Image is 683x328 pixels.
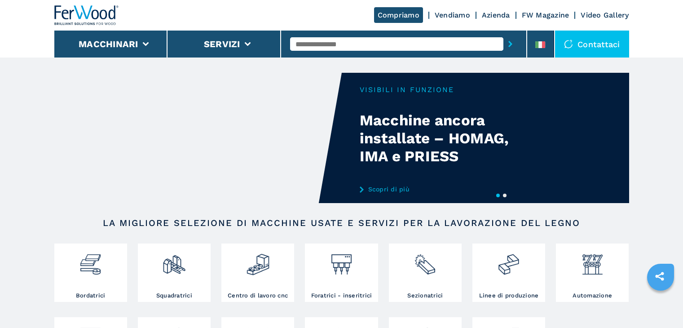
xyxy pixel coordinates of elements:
h3: Sezionatrici [407,292,443,300]
h3: Automazione [573,292,612,300]
a: Sezionatrici [389,244,462,302]
a: Scopri di più [360,186,536,193]
a: Bordatrici [54,244,127,302]
h3: Linee di produzione [479,292,539,300]
button: Macchinari [79,39,138,49]
a: Compriamo [374,7,423,23]
img: foratrici_inseritrici_2.png [330,246,353,276]
a: sharethis [648,265,671,288]
button: 1 [496,194,500,197]
img: Contattaci [564,40,573,49]
a: Centro di lavoro cnc [221,244,294,302]
a: FW Magazine [522,11,569,19]
img: Ferwood [54,5,119,25]
h3: Bordatrici [76,292,106,300]
a: Linee di produzione [472,244,545,302]
img: linee_di_produzione_2.png [497,246,520,276]
h3: Centro di lavoro cnc [228,292,288,300]
h2: LA MIGLIORE SELEZIONE DI MACCHINE USATE E SERVIZI PER LA LAVORAZIONE DEL LEGNO [83,217,600,228]
a: Automazione [556,244,629,302]
div: Contattaci [555,31,629,58]
video: Your browser does not support the video tag. [54,73,342,203]
h3: Squadratrici [156,292,192,300]
a: Vendiamo [435,11,470,19]
img: bordatrici_1.png [79,246,102,276]
h3: Foratrici - inseritrici [311,292,372,300]
button: submit-button [503,34,517,54]
img: sezionatrici_2.png [413,246,437,276]
img: centro_di_lavoro_cnc_2.png [246,246,270,276]
a: Video Gallery [581,11,629,19]
a: Squadratrici [138,244,211,302]
img: automazione.png [581,246,604,276]
img: squadratrici_2.png [162,246,186,276]
a: Azienda [482,11,510,19]
button: Servizi [204,39,240,49]
a: Foratrici - inseritrici [305,244,378,302]
button: 2 [503,194,507,197]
